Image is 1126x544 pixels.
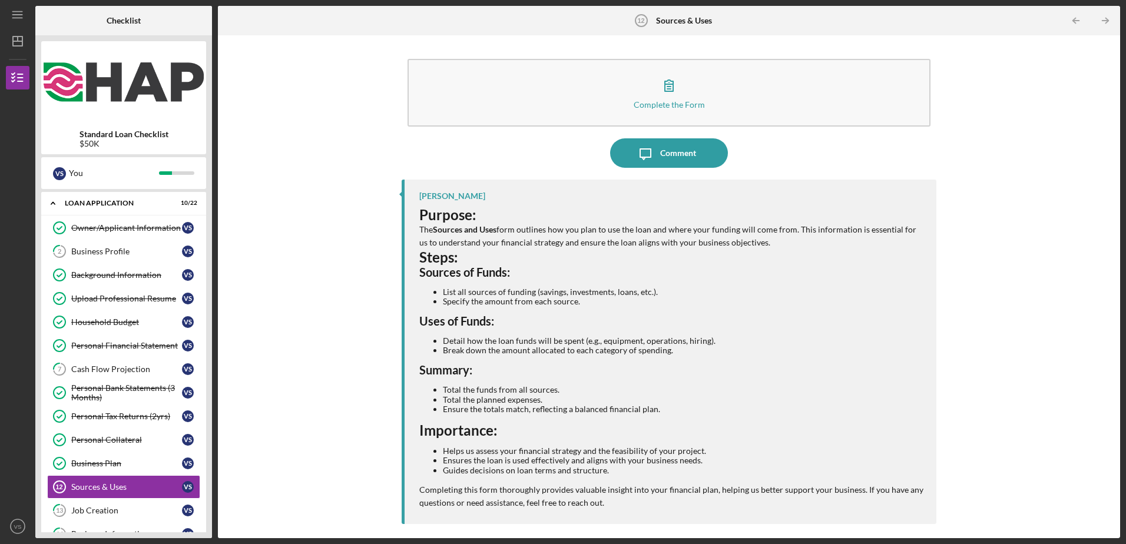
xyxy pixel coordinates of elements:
[47,499,200,522] a: 13Job CreationVS
[182,293,194,304] div: V S
[419,314,494,328] strong: Uses of Funds:
[443,446,924,456] li: Helps us assess your financial strategy and the feasibility of your project.
[443,346,924,355] li: Break down the amount allocated to each category of spending.
[41,47,206,118] img: Product logo
[71,529,182,539] div: Business Information
[182,340,194,351] div: V S
[47,404,200,428] a: Personal Tax Returns (2yrs)VS
[610,138,728,168] button: Comment
[55,483,62,490] tspan: 12
[419,191,485,201] div: [PERSON_NAME]
[443,297,924,306] li: Specify the amount from each source.
[47,475,200,499] a: 12Sources & UsesVS
[71,506,182,515] div: Job Creation
[419,207,924,223] h3: Purpose:
[443,404,924,414] li: Ensure the totals match, reflecting a balanced financial plan.
[182,269,194,281] div: V S
[71,459,182,468] div: Business Plan
[47,357,200,381] a: 7Cash Flow ProjectionVS
[419,483,924,510] p: Completing this form thoroughly provides valuable insight into your financial plan, helping us be...
[182,505,194,516] div: V S
[182,528,194,540] div: V S
[47,216,200,240] a: Owner/Applicant InformationVS
[182,434,194,446] div: V S
[182,457,194,469] div: V S
[71,412,182,421] div: Personal Tax Returns (2yrs)
[176,200,197,207] div: 10 / 22
[71,482,182,492] div: Sources & Uses
[634,100,705,109] div: Complete the Form
[53,167,66,180] div: V S
[182,246,194,257] div: V S
[408,59,930,127] button: Complete the Form
[419,249,924,266] h3: Steps:
[443,395,924,404] li: Total the planned expenses.
[443,287,924,297] li: List all sources of funding (savings, investments, loans, etc.).
[80,130,168,139] b: Standard Loan Checklist
[71,294,182,303] div: Upload Professional Resume
[58,248,61,256] tspan: 2
[71,364,182,374] div: Cash Flow Projection
[637,17,644,24] tspan: 12
[419,422,497,439] strong: Importance:
[182,410,194,422] div: V S
[47,452,200,475] a: Business PlanVS
[443,466,924,475] li: Guides decisions on loan terms and structure.
[182,222,194,234] div: V S
[47,381,200,404] a: Personal Bank Statements (3 Months)VS
[71,317,182,327] div: Household Budget
[433,224,496,234] strong: Sources and Uses
[71,383,182,402] div: Personal Bank Statements (3 Months)
[656,16,712,25] b: Sources & Uses
[419,223,924,250] p: The form outlines how you plan to use the loan and where your funding will come from. This inform...
[419,363,472,377] strong: Summary:
[47,310,200,334] a: Household BudgetVS
[47,428,200,452] a: Personal CollateralVS
[71,270,182,280] div: Background Information
[182,363,194,375] div: V S
[69,163,159,183] div: You
[182,387,194,399] div: V S
[80,139,168,148] div: $50K
[58,366,62,373] tspan: 7
[443,336,924,346] li: Detail how the loan funds will be spent (e.g., equipment, operations, hiring).
[443,456,924,465] li: Ensures the loan is used effectively and aligns with your business needs.
[47,334,200,357] a: Personal Financial StatementVS
[56,507,63,515] tspan: 13
[47,287,200,310] a: Upload Professional ResumeVS
[6,515,29,538] button: VS
[182,481,194,493] div: V S
[65,200,168,207] div: Loan Application
[107,16,141,25] b: Checklist
[47,240,200,263] a: 2Business ProfileVS
[182,316,194,328] div: V S
[71,223,182,233] div: Owner/Applicant Information
[443,385,924,394] li: Total the funds from all sources.
[71,341,182,350] div: Personal Financial Statement
[71,247,182,256] div: Business Profile
[660,138,696,168] div: Comment
[419,265,510,279] strong: Sources of Funds:
[14,523,22,530] text: VS
[71,435,182,445] div: Personal Collateral
[47,263,200,287] a: Background InformationVS
[56,530,64,538] tspan: 14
